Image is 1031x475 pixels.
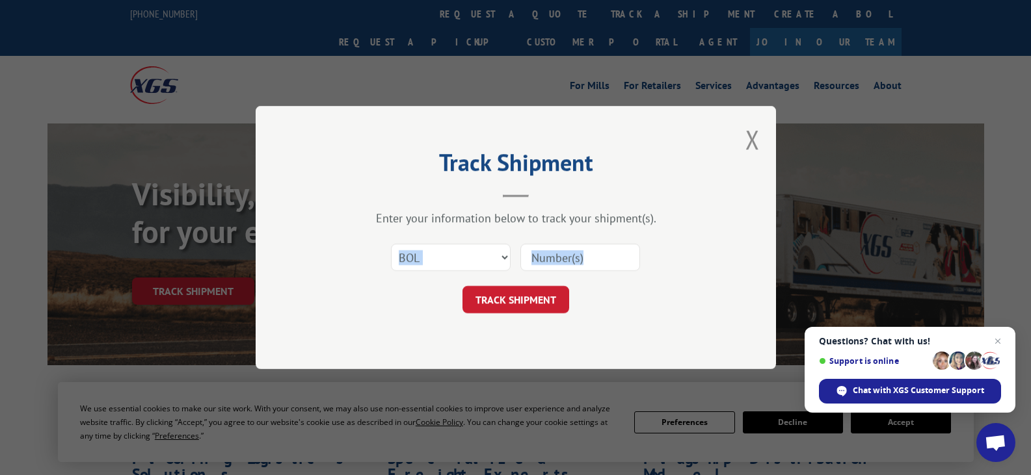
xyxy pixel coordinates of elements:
button: Close modal [745,122,760,157]
span: Support is online [819,356,928,366]
input: Number(s) [520,244,640,271]
span: Questions? Chat with us! [819,336,1001,346]
div: Open chat [976,423,1015,462]
span: Chat with XGS Customer Support [853,385,984,396]
span: Close chat [990,333,1006,349]
button: TRACK SHIPMENT [462,286,569,313]
h2: Track Shipment [321,153,711,178]
div: Chat with XGS Customer Support [819,379,1001,404]
div: Enter your information below to track your shipment(s). [321,211,711,225]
